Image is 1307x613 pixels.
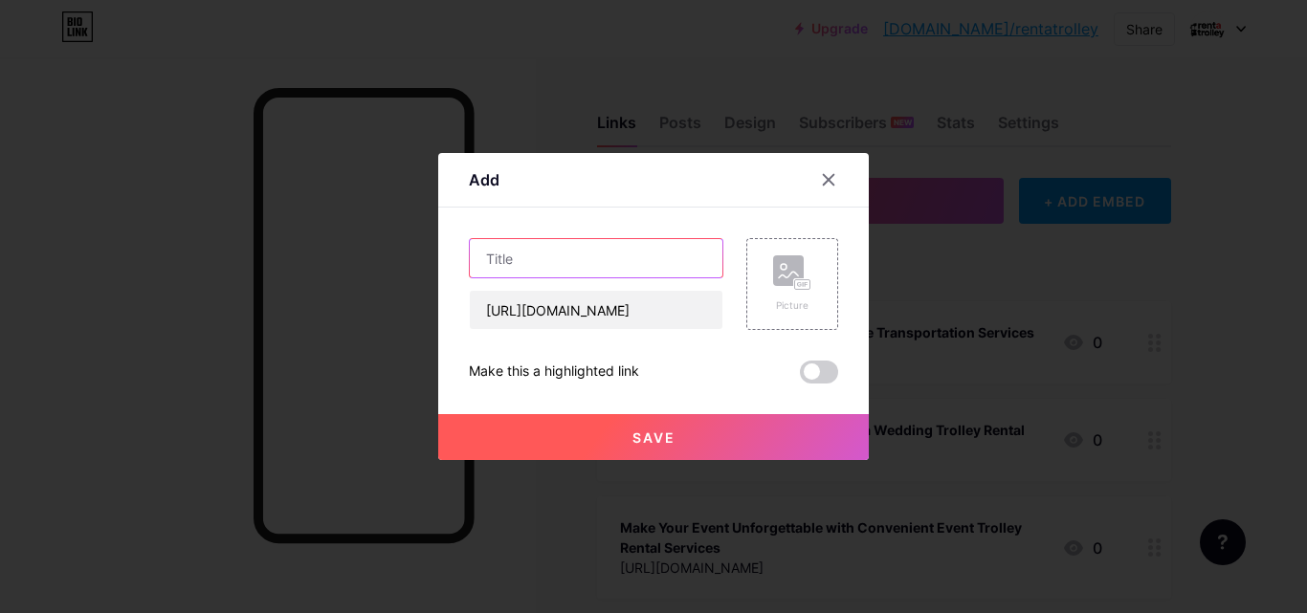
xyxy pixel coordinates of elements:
[773,298,811,313] div: Picture
[469,168,499,191] div: Add
[632,429,676,446] span: Save
[469,361,639,383] div: Make this a highlighted link
[438,414,869,460] button: Save
[470,239,722,277] input: Title
[470,291,722,329] input: URL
